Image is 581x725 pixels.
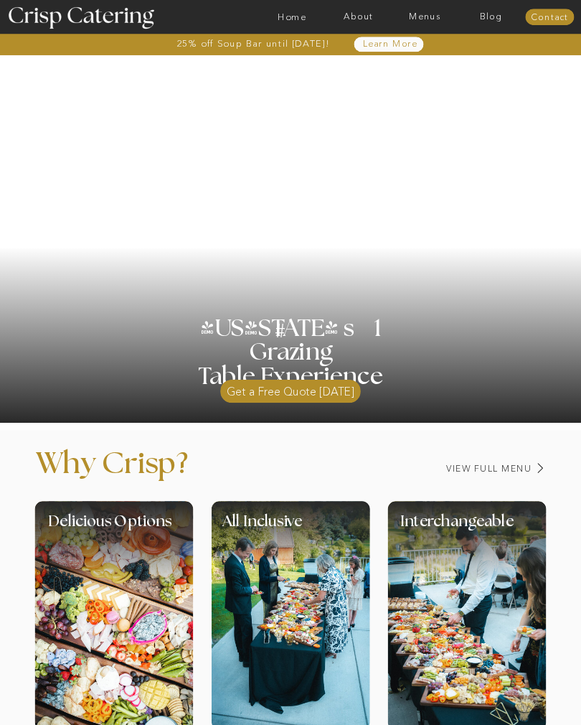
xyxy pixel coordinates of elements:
[48,513,222,542] h1: Delicious Options
[525,13,574,23] a: Contact
[379,464,532,474] a: View Full Menu
[341,39,440,50] a: Learn More
[220,375,361,403] a: Get a Free Quote [DATE]
[141,39,364,50] a: 25% off Soup Bar until [DATE]!
[254,322,309,350] h3: #
[259,12,325,22] a: Home
[400,513,579,542] h1: Interchangeable
[326,12,392,22] a: About
[35,449,296,493] p: Why Crisp?
[392,12,458,22] a: Menus
[235,316,274,340] h3: '
[458,12,524,22] a: Blog
[222,513,430,542] h1: All Inclusive
[167,317,415,389] h1: [US_STATE] s 1 Grazing Table Experience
